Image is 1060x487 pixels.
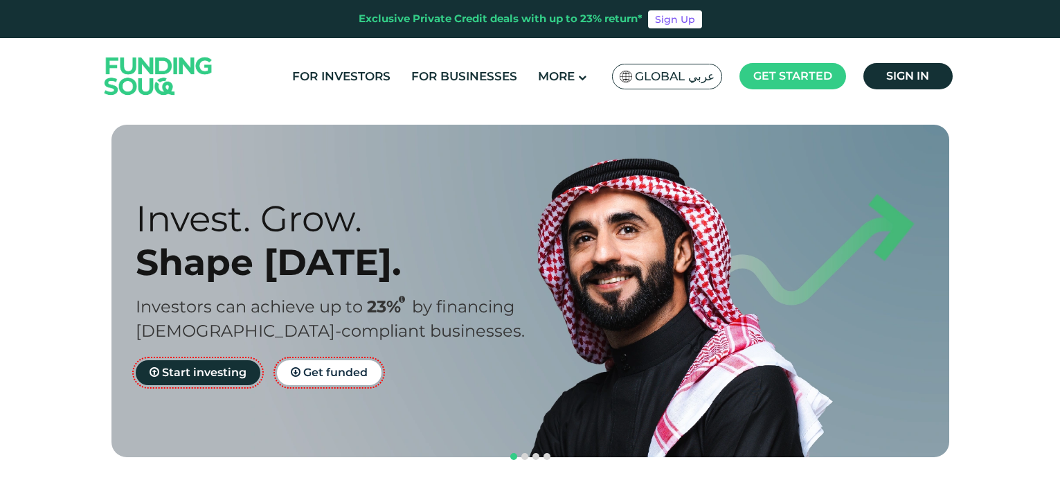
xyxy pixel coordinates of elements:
[530,451,541,462] button: navigation
[399,296,405,303] i: 23% IRR (expected) ~ 15% Net yield (expected)
[519,451,530,462] button: navigation
[538,69,575,83] span: More
[136,296,363,317] span: Investors can achieve up to
[162,366,246,379] span: Start investing
[136,240,555,284] div: Shape [DATE].
[863,63,953,89] a: Sign in
[541,451,553,462] button: navigation
[359,11,643,27] div: Exclusive Private Credit deals with up to 23% return*
[886,69,929,82] span: Sign in
[620,71,632,82] img: SA Flag
[303,366,368,379] span: Get funded
[277,360,381,385] a: Get funded
[508,451,519,462] button: navigation
[753,69,832,82] span: Get started
[635,69,715,85] span: Global عربي
[91,41,226,111] img: Logo
[367,296,412,317] span: 23%
[136,360,260,385] a: Start investing
[289,65,394,88] a: For Investors
[408,65,521,88] a: For Businesses
[136,197,555,240] div: Invest. Grow.
[648,10,702,28] a: Sign Up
